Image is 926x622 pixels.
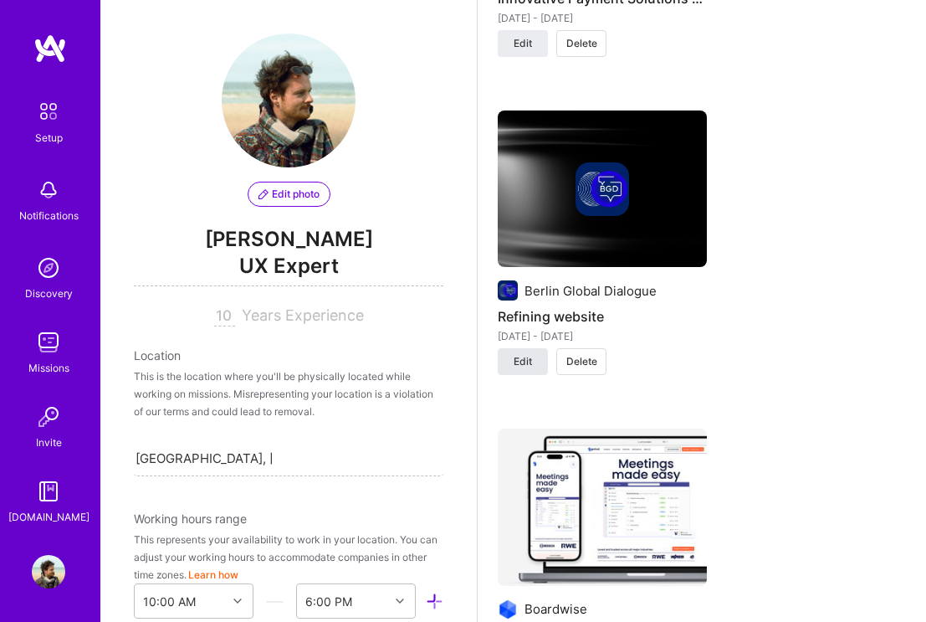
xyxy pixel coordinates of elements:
img: User Avatar [222,33,356,167]
i: icon PencilPurple [258,189,269,199]
div: 10:00 AM [143,593,196,610]
img: logo [33,33,67,64]
button: Edit photo [248,182,330,207]
button: Delete [556,30,606,57]
span: Years Experience [242,306,364,324]
img: User Avatar [32,555,65,589]
img: Invite [32,400,65,434]
span: Working hours range [134,511,247,526]
button: Learn how [188,566,238,583]
span: [PERSON_NAME] [134,227,443,252]
img: cover [498,111,707,268]
img: Company logo [576,162,629,216]
div: Berlin Global Dialogue [524,282,657,300]
img: teamwork [32,326,65,359]
span: Edit [514,354,532,369]
img: Company logo [498,280,518,301]
div: [DATE] - [DATE] [498,327,707,345]
span: UX Expert [134,252,443,286]
h4: Refining website [498,306,707,327]
div: [DOMAIN_NAME] [8,508,90,526]
div: Notifications [19,207,79,224]
span: Edit photo [258,187,320,202]
div: Setup [35,129,63,147]
div: This represents your availability to work in your location. You can adjust your working hours to ... [134,531,443,583]
div: Missions [28,359,69,377]
img: Boardwise - Hi-level meetings management system [498,429,707,586]
button: Edit [498,348,548,375]
button: Delete [556,348,606,375]
i: icon Chevron [396,597,404,605]
div: Invite [36,434,62,451]
div: Discovery [25,285,73,302]
span: Delete [566,36,597,51]
span: Edit [514,36,532,51]
i: icon Chevron [233,597,242,605]
img: guide book [32,475,65,508]
div: This is the location where you'll be physically located while working on missions. Misrepresentin... [134,368,443,420]
div: Location [134,347,443,364]
div: 6:00 PM [305,593,352,610]
div: [DATE] - [DATE] [498,9,707,27]
button: Edit [498,30,548,57]
img: discovery [32,251,65,285]
input: XX [214,306,235,326]
img: Company logo [498,599,518,619]
i: icon HorizontalInLineDivider [266,593,284,610]
a: User Avatar [28,555,69,589]
img: setup [31,94,66,129]
span: Delete [566,354,597,369]
img: bell [32,173,65,207]
div: Boardwise [524,600,587,618]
